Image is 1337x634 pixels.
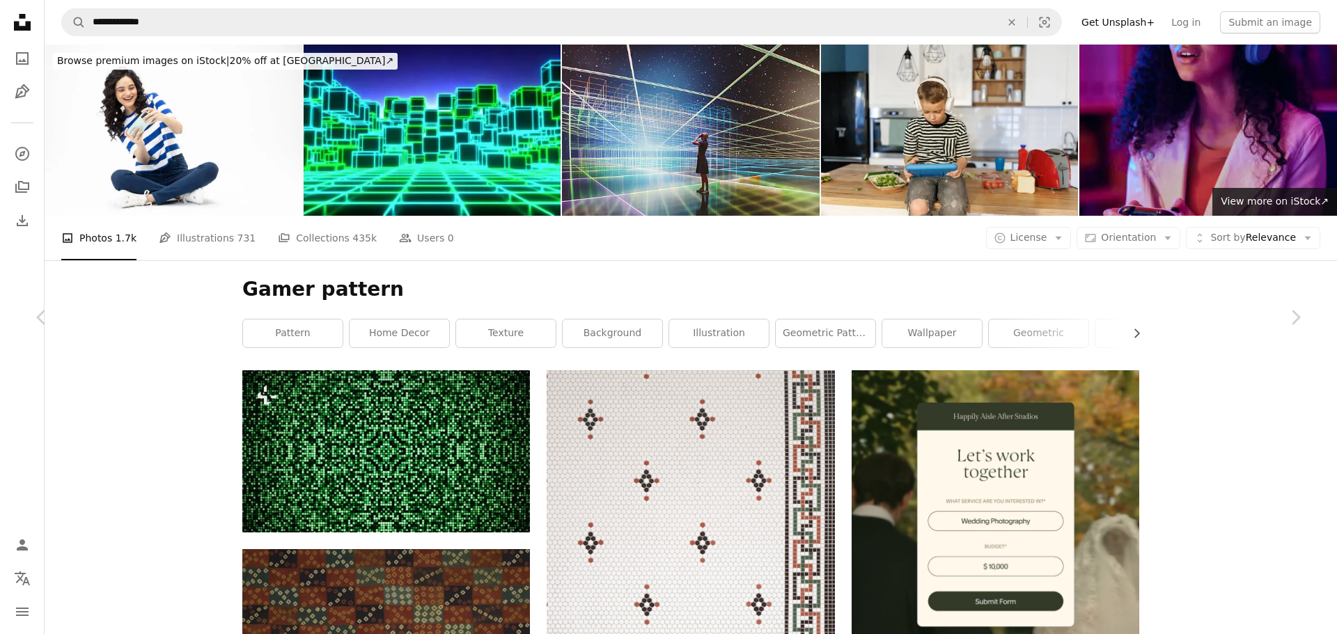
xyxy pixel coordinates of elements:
a: Collections 435k [278,216,377,260]
button: Clear [996,9,1027,35]
img: VR, glasses and woman, gaming developer and programmer test game software, futuristic technology ... [1079,45,1337,216]
a: Users 0 [399,216,454,260]
a: Next [1253,251,1337,384]
a: geometric [989,319,1088,347]
a: pattern [243,319,343,347]
a: Log in [1163,11,1209,33]
button: Visual search [1028,9,1061,35]
img: a green and black background with small dots [242,370,530,532]
a: Photos [8,45,36,72]
button: Language [8,564,36,592]
h1: Gamer pattern [242,277,1139,302]
span: Browse premium images on iStock | [57,55,229,66]
img: Playing games after preparing breakfast [821,45,1079,216]
a: home decor [350,319,449,347]
a: a green and black background with small dots [242,445,530,457]
a: Illustrations 731 [159,216,256,260]
a: Log in / Sign up [8,531,36,559]
button: Menu [8,598,36,626]
img: Young woman using phone stock photo [45,45,302,216]
a: Collections [8,173,36,201]
span: 20% off at [GEOGRAPHIC_DATA] ↗ [57,55,393,66]
a: texture [456,319,556,347]
a: Illustrations [8,78,36,106]
span: 0 [448,230,454,246]
a: vector [1095,319,1195,347]
a: illustration [669,319,769,347]
a: Browse premium images on iStock|20% off at [GEOGRAPHIC_DATA]↗ [45,45,406,78]
span: Relevance [1210,231,1296,245]
img: a futuristic background image with cubes (3d rendering) [304,45,561,216]
button: scroll list to the right [1124,319,1139,347]
button: Orientation [1077,227,1180,249]
a: View more on iStock↗ [1212,188,1337,216]
img: Woman standing in VR environment [562,45,820,216]
span: License [1010,232,1047,243]
span: Orientation [1101,232,1156,243]
a: geometric pattern [776,319,875,347]
span: 731 [237,230,256,246]
a: Download History [8,207,36,235]
form: Find visuals sitewide [61,8,1062,36]
span: View more on iStock ↗ [1221,196,1329,207]
button: Submit an image [1220,11,1320,33]
button: License [986,227,1072,249]
a: Get Unsplash+ [1073,11,1163,33]
span: 435k [352,230,377,246]
a: Explore [8,140,36,168]
a: View the photo by Virginia Commonwealth University Libraries [547,522,834,534]
span: Sort by [1210,232,1245,243]
button: Sort byRelevance [1186,227,1320,249]
button: Search Unsplash [62,9,86,35]
a: wallpaper [882,319,982,347]
a: background [563,319,662,347]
